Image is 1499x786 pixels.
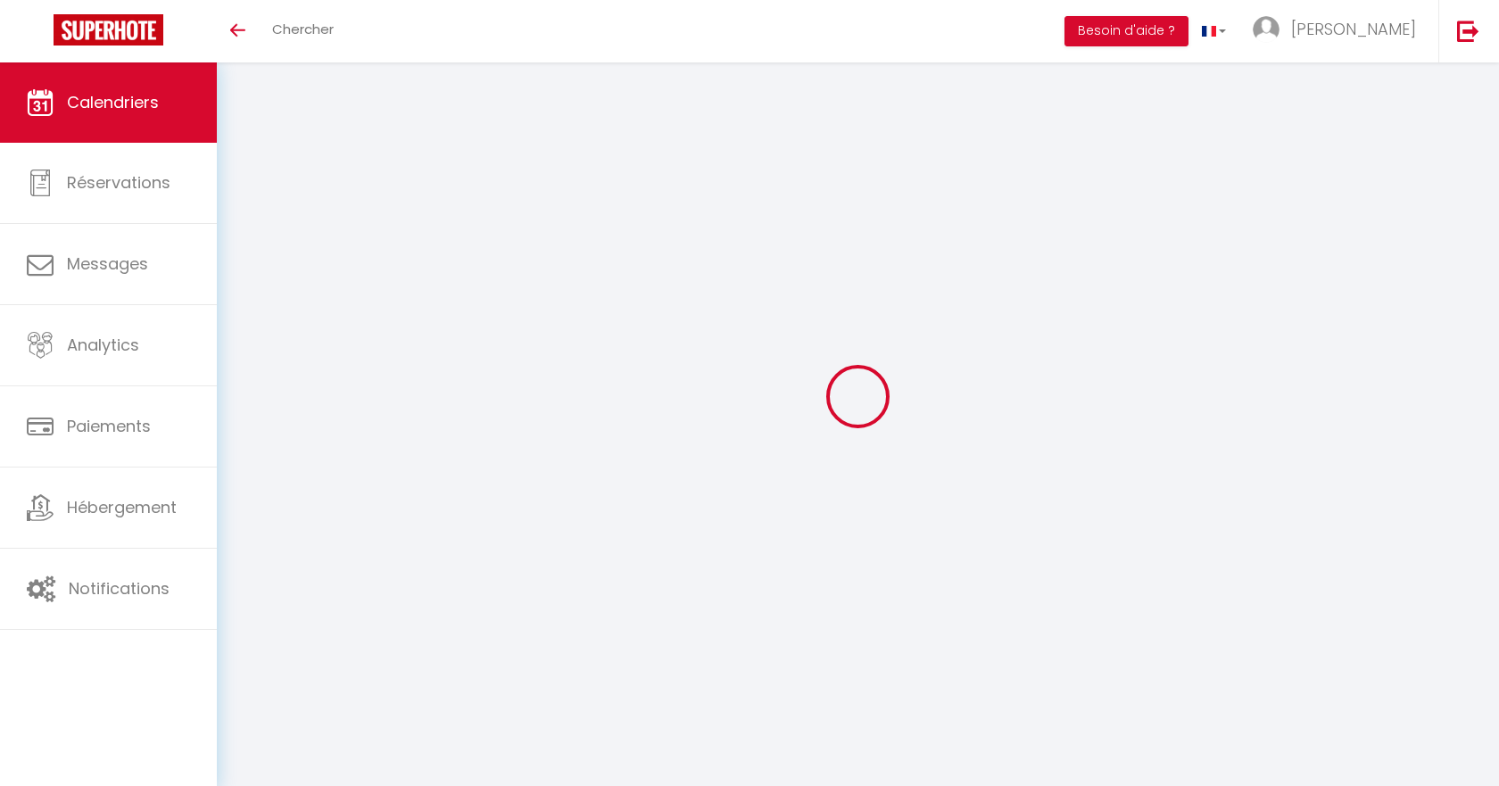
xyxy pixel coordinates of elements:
span: Chercher [272,20,334,38]
img: ... [1253,16,1280,43]
span: Réservations [67,171,170,194]
button: Besoin d'aide ? [1064,16,1188,46]
span: Messages [67,252,148,275]
span: [PERSON_NAME] [1291,18,1416,40]
span: Calendriers [67,91,159,113]
span: Notifications [69,577,170,600]
span: Hébergement [67,496,177,518]
span: Paiements [67,415,151,437]
img: logout [1457,20,1479,42]
span: Analytics [67,334,139,356]
img: Super Booking [54,14,163,46]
